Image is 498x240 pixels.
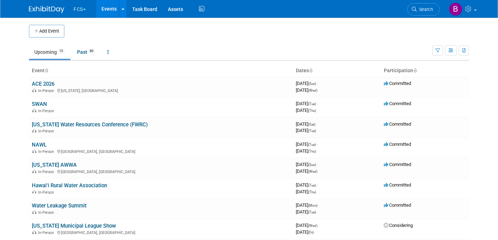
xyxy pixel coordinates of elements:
[308,82,316,86] span: (Sun)
[317,162,318,167] span: -
[296,121,317,127] span: [DATE]
[32,121,148,128] a: [US_STATE] Water Resources Conference (FWRC)
[32,162,77,168] a: [US_STATE] AWWA
[317,182,318,188] span: -
[29,6,64,13] img: ExhibitDay
[384,162,411,167] span: Committed
[32,88,36,92] img: In-Person Event
[32,168,290,174] div: [GEOGRAPHIC_DATA], [GEOGRAPHIC_DATA]
[308,122,315,126] span: (Sat)
[32,149,36,153] img: In-Person Event
[38,88,56,93] span: In-Person
[32,87,290,93] div: [US_STATE], [GEOGRAPHIC_DATA]
[296,142,318,147] span: [DATE]
[308,210,316,214] span: (Tue)
[29,25,64,38] button: Add Event
[413,68,417,73] a: Sort by Participation Type
[32,101,47,107] a: SWAN
[296,202,320,208] span: [DATE]
[296,162,318,167] span: [DATE]
[449,2,462,16] img: Barb DeWyer
[38,109,56,113] span: In-Person
[29,45,70,59] a: Upcoming15
[38,230,56,235] span: In-Person
[296,128,316,133] span: [DATE]
[309,68,312,73] a: Sort by Start Date
[381,65,469,77] th: Participation
[308,129,316,133] span: (Tue)
[384,223,413,228] span: Considering
[384,182,411,188] span: Committed
[296,229,314,235] span: [DATE]
[296,209,316,215] span: [DATE]
[296,182,318,188] span: [DATE]
[296,223,320,228] span: [DATE]
[308,102,316,106] span: (Tue)
[384,121,411,127] span: Committed
[32,81,54,87] a: ACE 2026
[38,190,56,195] span: In-Person
[296,189,316,194] span: [DATE]
[308,204,317,207] span: (Mon)
[384,81,411,86] span: Committed
[384,142,411,147] span: Committed
[296,108,316,113] span: [DATE]
[38,170,56,174] span: In-Person
[318,223,320,228] span: -
[293,65,381,77] th: Dates
[296,101,318,106] span: [DATE]
[32,190,36,194] img: In-Person Event
[296,168,317,174] span: [DATE]
[57,48,65,54] span: 15
[407,3,440,16] a: Search
[308,88,317,92] span: (Wed)
[38,129,56,133] span: In-Person
[72,45,101,59] a: Past80
[32,230,36,234] img: In-Person Event
[296,148,316,154] span: [DATE]
[29,65,293,77] th: Event
[32,223,116,229] a: [US_STATE] Municipal League Show
[38,149,56,154] span: In-Person
[32,129,36,132] img: In-Person Event
[308,190,316,194] span: (Thu)
[308,170,317,173] span: (Wed)
[317,101,318,106] span: -
[32,109,36,112] img: In-Person Event
[417,7,433,12] span: Search
[45,68,48,73] a: Sort by Event Name
[308,183,316,187] span: (Tue)
[308,149,316,153] span: (Thu)
[32,229,290,235] div: [GEOGRAPHIC_DATA], [GEOGRAPHIC_DATA]
[308,143,316,147] span: (Tue)
[88,48,95,54] span: 80
[317,142,318,147] span: -
[384,101,411,106] span: Committed
[296,87,317,93] span: [DATE]
[308,109,316,113] span: (Thu)
[32,202,87,209] a: Water Leakage Summit
[32,182,107,189] a: Hawai'i Rural Water Association
[32,148,290,154] div: [GEOGRAPHIC_DATA], [GEOGRAPHIC_DATA]
[32,210,36,214] img: In-Person Event
[316,121,317,127] span: -
[308,230,314,234] span: (Fri)
[296,81,318,86] span: [DATE]
[308,224,317,228] span: (Wed)
[384,202,411,208] span: Committed
[317,81,318,86] span: -
[32,142,47,148] a: NAWL
[308,163,316,167] span: (Sun)
[38,210,56,215] span: In-Person
[318,202,320,208] span: -
[32,170,36,173] img: In-Person Event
